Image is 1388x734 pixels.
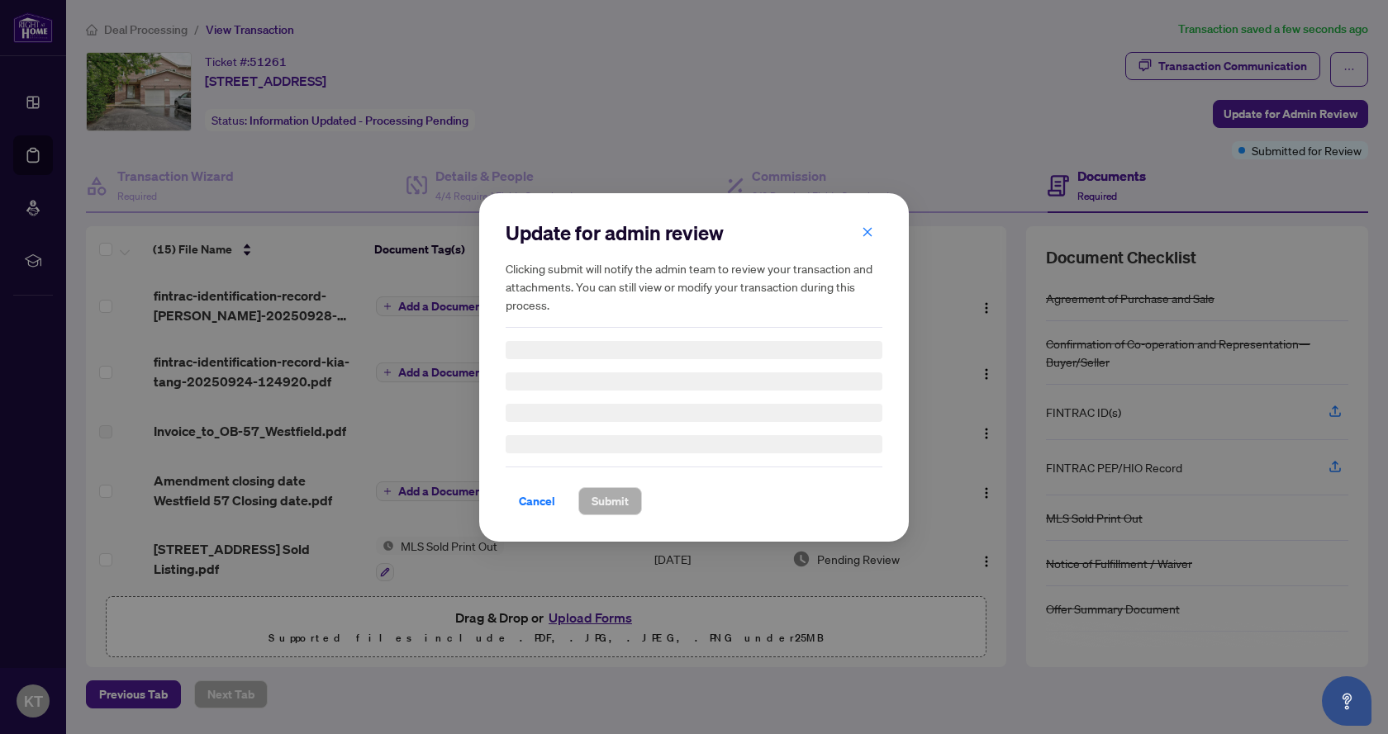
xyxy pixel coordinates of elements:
[1322,676,1371,726] button: Open asap
[862,225,873,237] span: close
[506,259,882,314] h5: Clicking submit will notify the admin team to review your transaction and attachments. You can st...
[506,220,882,246] h2: Update for admin review
[578,487,642,515] button: Submit
[519,488,555,514] span: Cancel
[506,487,568,515] button: Cancel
